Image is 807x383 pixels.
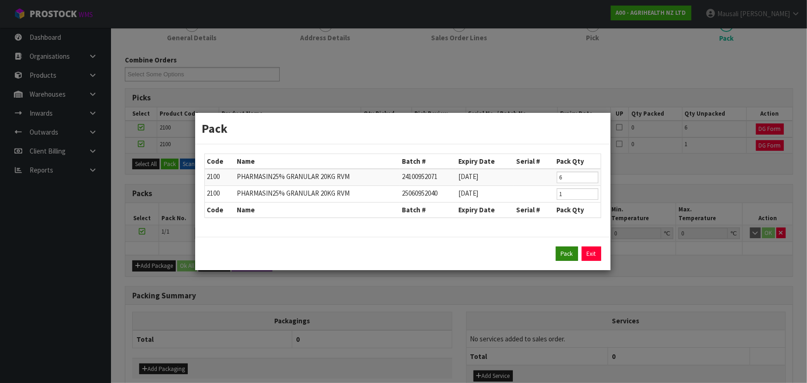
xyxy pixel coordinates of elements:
[234,154,400,169] th: Name
[554,203,601,217] th: Pack Qty
[234,203,400,217] th: Name
[400,154,456,169] th: Batch #
[514,154,554,169] th: Serial #
[400,203,456,217] th: Batch #
[207,172,220,181] span: 2100
[402,172,437,181] span: 24100952071
[207,189,220,198] span: 2100
[514,203,554,217] th: Serial #
[202,120,604,137] h3: Pack
[237,189,350,198] span: PHARMASIN25% GRANULAR 20KG RVM
[237,172,350,181] span: PHARMASIN25% GRANULAR 20KG RVM
[556,247,578,261] button: Pack
[458,172,478,181] span: [DATE]
[205,203,235,217] th: Code
[554,154,601,169] th: Pack Qty
[402,189,437,198] span: 25060952040
[456,203,514,217] th: Expiry Date
[205,154,235,169] th: Code
[456,154,514,169] th: Expiry Date
[582,247,601,261] a: Exit
[458,189,478,198] span: [DATE]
